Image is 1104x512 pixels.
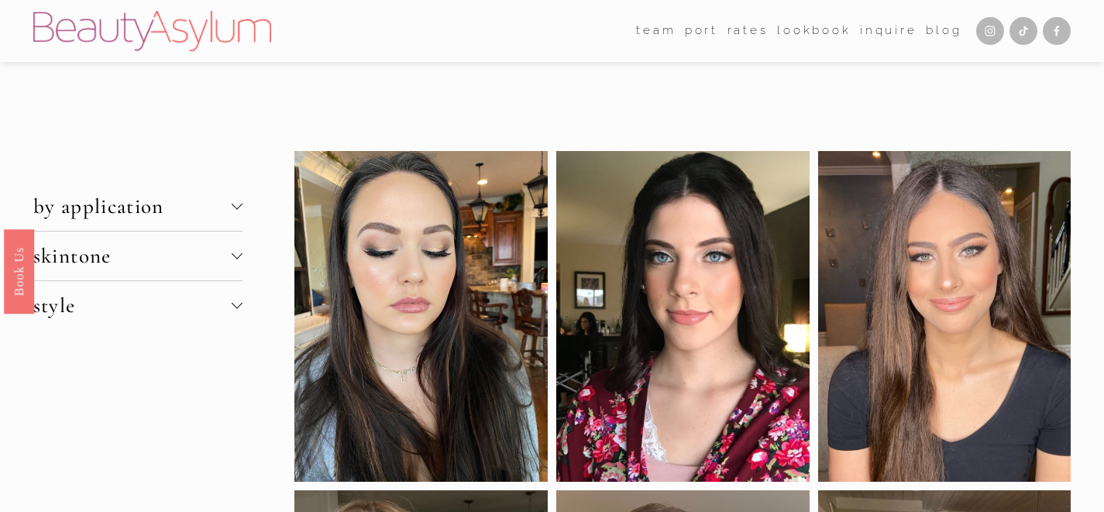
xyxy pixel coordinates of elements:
[636,20,676,42] span: team
[33,293,232,318] span: style
[4,229,34,313] a: Book Us
[33,194,232,219] span: by application
[976,17,1004,45] a: Instagram
[33,243,232,269] span: skintone
[636,19,676,43] a: folder dropdown
[1043,17,1071,45] a: Facebook
[727,19,769,43] a: Rates
[33,182,242,231] button: by application
[777,19,851,43] a: Lookbook
[1009,17,1037,45] a: TikTok
[33,232,242,280] button: skintone
[685,19,718,43] a: port
[33,281,242,330] button: style
[33,11,271,51] img: Beauty Asylum | Bridal Hair &amp; Makeup Charlotte &amp; Atlanta
[860,19,917,43] a: Inquire
[926,19,961,43] a: Blog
